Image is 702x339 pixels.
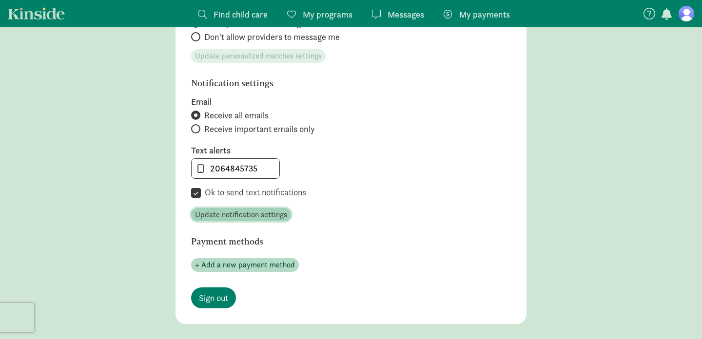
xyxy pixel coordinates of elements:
span: Receive important emails only [204,123,315,135]
span: Update notification settings [195,209,287,221]
span: Don't allow providers to message me [204,31,340,43]
span: My payments [459,8,510,21]
label: Ok to send text notifications [201,187,306,198]
span: Receive all emails [204,110,269,121]
span: Messages [388,8,424,21]
button: Update personalized matches settings [191,49,326,63]
a: Kinside [8,7,65,19]
span: + Add a new payment method [195,259,295,271]
span: My programs [303,8,352,21]
span: Update personalized matches settings [195,50,322,62]
span: Sign out [199,291,228,304]
input: 555-555-5555 [192,159,279,178]
button: Update notification settings [191,208,291,222]
a: Sign out [191,287,236,308]
label: Email [191,96,511,108]
button: + Add a new payment method [191,258,299,272]
label: Text alerts [191,145,511,156]
span: Find child care [214,8,268,21]
h6: Payment methods [191,237,459,246]
h6: Notification settings [191,78,459,88]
